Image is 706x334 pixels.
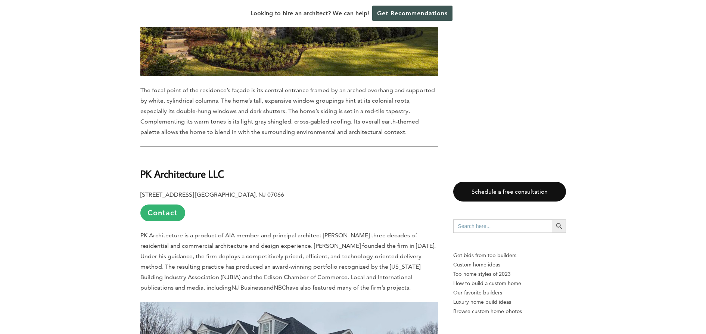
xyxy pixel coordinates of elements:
[274,284,286,291] span: NBC
[453,279,566,288] a: How to build a custom home
[453,288,566,297] a: Our favorite builders
[453,307,566,316] a: Browse custom home photos
[286,284,411,291] span: have also featured many of the firm’s projects.
[264,284,274,291] span: and
[140,205,185,221] a: Contact
[453,219,553,233] input: Search here...
[372,6,452,21] a: Get Recommendations
[453,182,566,202] a: Schedule a free consultation
[555,222,563,230] svg: Search
[231,284,264,291] span: NJ Business
[453,269,566,279] a: Top home styles of 2023
[453,260,566,269] a: Custom home ideas
[453,251,566,260] p: Get bids from top builders
[453,297,566,307] a: Luxury home build ideas
[140,167,224,180] b: PK Architecture LLC
[140,191,284,198] b: [STREET_ADDRESS] [GEOGRAPHIC_DATA], NJ 07066
[140,232,436,291] span: PK Architecture is a product of AIA member and principal architect [PERSON_NAME] three decades of...
[140,87,435,135] span: The focal point of the residence’s façade is its central entrance framed by an arched overhang an...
